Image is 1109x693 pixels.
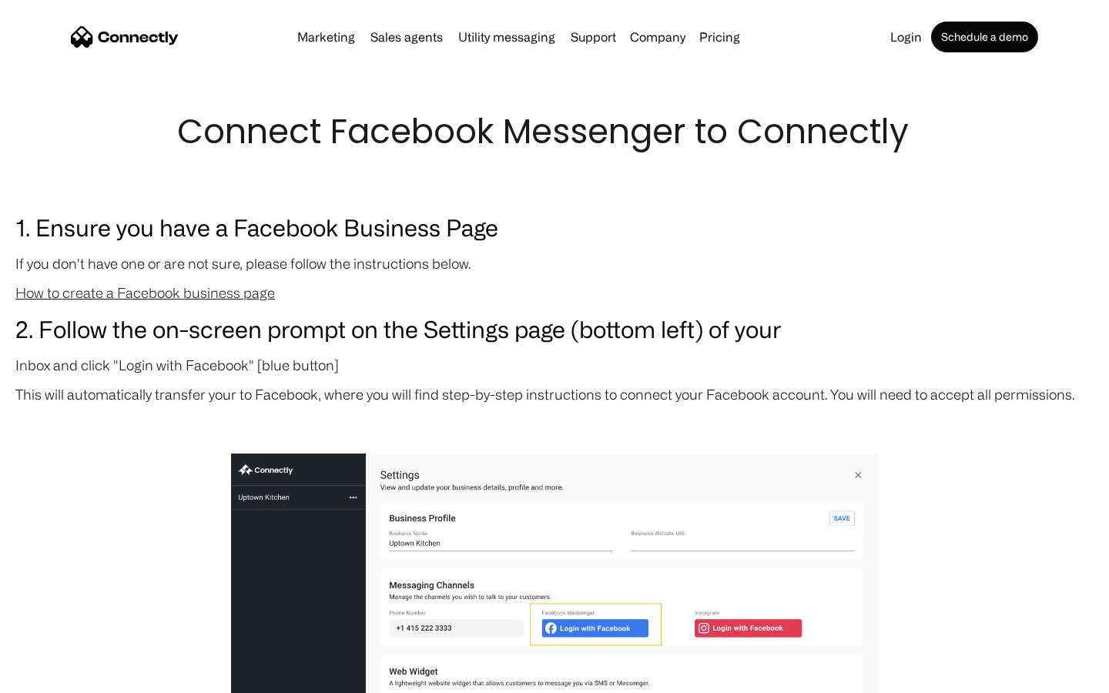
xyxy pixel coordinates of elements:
a: Pricing [693,31,746,43]
a: Marketing [291,31,361,43]
aside: Language selected: English [15,666,92,688]
a: Sales agents [364,31,449,43]
a: Login [884,31,928,43]
a: How to create a Facebook business page [15,285,275,300]
a: Utility messaging [452,31,561,43]
h3: 1. Ensure you have a Facebook Business Page [15,209,1094,245]
h1: Connect Facebook Messenger to Connectly [177,108,932,156]
p: Inbox and click "Login with Facebook" [blue button] [15,354,1094,376]
h3: 2. Follow the on-screen prompt on the Settings page (bottom left) of your [15,311,1094,346]
a: Schedule a demo [931,22,1038,52]
p: ‍ [15,413,1094,434]
p: If you don't have one or are not sure, please follow the instructions below. [15,253,1094,274]
ul: Language list [31,666,92,688]
a: Support [565,31,622,43]
p: This will automatically transfer your to Facebook, where you will find step-by-step instructions ... [15,383,1094,405]
div: Company [630,26,685,48]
